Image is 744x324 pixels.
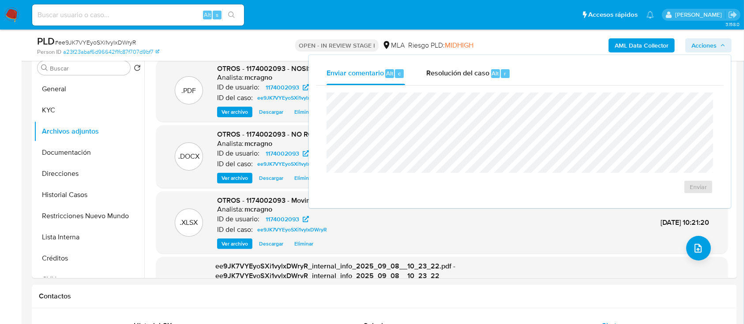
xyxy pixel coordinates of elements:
[260,214,314,224] a: 1174002093
[646,11,654,19] a: Notificaciones
[266,148,299,159] span: 1174002093
[290,238,318,249] button: Eliminar
[691,38,717,52] span: Acciones
[426,68,489,78] span: Resolución del caso
[222,174,248,182] span: Ver archivo
[204,11,211,19] span: Alt
[266,82,299,93] span: 1174002093
[50,64,127,72] input: Buscar
[134,64,141,74] button: Volver al orden por defecto
[615,38,669,52] b: AML Data Collector
[178,152,199,161] p: .DOCX
[408,41,473,50] span: Riesgo PLD:
[685,38,732,52] button: Acciones
[34,248,144,269] button: Créditos
[294,239,313,248] span: Eliminar
[686,236,711,261] button: upload-file
[260,82,314,93] a: 1174002093
[217,160,253,168] p: ID del caso:
[217,93,253,102] p: ID del caso:
[217,63,545,74] span: OTROS - 1174002093 - NOSIS_Manager_InformeIndividual_23142205769_620658_20250908102107
[294,174,313,182] span: Eliminar
[222,9,240,21] button: search-icon
[254,93,331,103] a: ee9JK7VYEyoSXi1vylxDWryR
[32,9,244,21] input: Buscar usuario o caso...
[244,73,272,82] h6: mcragno
[37,48,61,56] b: Person ID
[398,69,401,78] span: c
[37,34,55,48] b: PLD
[34,184,144,205] button: Historial Casos
[217,215,259,223] p: ID de usuario:
[217,205,244,214] p: Analista:
[41,64,48,71] button: Buscar
[182,86,196,96] p: .PDF
[255,238,288,249] button: Descargar
[217,107,252,117] button: Ver archivo
[492,69,499,78] span: Alt
[180,218,198,227] p: .XLSX
[257,93,327,103] span: ee9JK7VYEyoSXi1vylxDWryR
[215,261,455,281] span: ee9JK7VYEyoSXi1vylxDWryR_internal_info_2025_09_08__10_23_22.pdf - ee9JK7VYEyoSXi1vylxDWryR_intern...
[34,78,144,100] button: General
[290,107,318,117] button: Eliminar
[34,121,144,142] button: Archivos adjuntos
[34,205,144,227] button: Restricciones Nuevo Mundo
[386,69,393,78] span: Alt
[217,83,259,92] p: ID de usuario:
[728,10,737,19] a: Salir
[675,11,725,19] p: marielabelen.cragno@mercadolibre.com
[588,10,638,19] span: Accesos rápidos
[254,224,331,235] a: ee9JK7VYEyoSXi1vylxDWryR
[259,108,283,116] span: Descargar
[257,159,327,169] span: ee9JK7VYEyoSXi1vylxDWryR
[382,41,405,50] div: MLA
[295,39,379,52] p: OPEN - IN REVIEW STAGE I
[445,40,473,50] span: MIDHIGH
[217,195,331,205] span: OTROS - 1174002093 - Movimientos
[266,214,299,224] span: 1174002093
[63,48,159,56] a: a23f23abaf6d96642f1fc87f707d9bf7
[217,73,244,82] p: Analista:
[55,38,136,47] span: # ee9JK7VYEyoSXi1vylxDWryR
[34,163,144,184] button: Direcciones
[34,227,144,248] button: Lista Interna
[34,100,144,121] button: KYC
[725,21,740,28] span: 3.158.0
[257,224,327,235] span: ee9JK7VYEyoSXi1vylxDWryR
[294,108,313,116] span: Eliminar
[327,68,384,78] span: Enviar comentario
[217,238,252,249] button: Ver archivo
[255,107,288,117] button: Descargar
[259,174,283,182] span: Descargar
[290,173,318,183] button: Eliminar
[255,173,288,183] button: Descargar
[34,269,144,290] button: CVU
[244,139,272,148] h6: mcragno
[504,69,506,78] span: r
[661,217,709,227] span: [DATE] 10:21:20
[217,173,252,183] button: Ver archivo
[222,108,248,116] span: Ver archivo
[260,148,314,159] a: 1174002093
[222,239,248,248] span: Ver archivo
[217,129,491,139] span: OTROS - 1174002093 - NO ROI ee9JK7VYEyoSXi1vylxDWryR_2025_08_19_02_15_49
[216,11,218,19] span: s
[259,239,283,248] span: Descargar
[217,225,253,234] p: ID del caso:
[244,205,272,214] h6: mcragno
[609,38,675,52] button: AML Data Collector
[254,159,331,169] a: ee9JK7VYEyoSXi1vylxDWryR
[34,142,144,163] button: Documentación
[217,149,259,158] p: ID de usuario:
[217,139,244,148] p: Analista:
[39,292,730,301] h1: Contactos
